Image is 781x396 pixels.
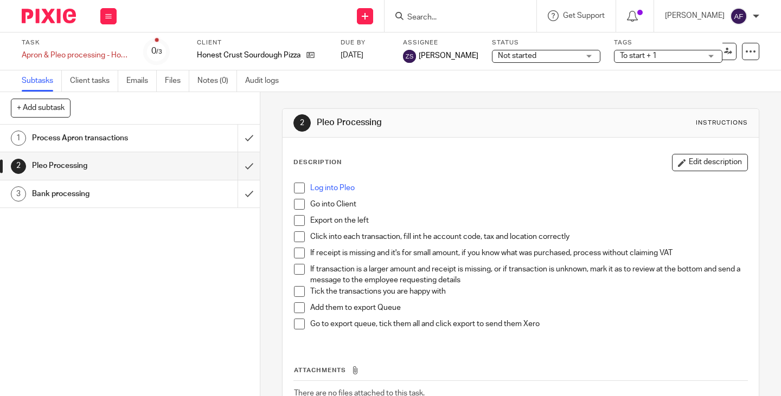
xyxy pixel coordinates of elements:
[310,248,747,258] p: If receipt is missing and it's for small amount, if you know what was purchased, process without ...
[310,231,747,242] p: Click into each transaction, fill int he account code, tax and location correctly
[293,114,311,132] div: 2
[126,70,157,92] a: Emails
[310,215,747,226] p: Export on the left
[197,50,301,61] p: Honest Crust Sourdough Pizza Ltd
[341,51,363,59] span: [DATE]
[151,45,162,57] div: 0
[22,9,76,23] img: Pixie
[696,119,748,127] div: Instructions
[419,50,478,61] span: [PERSON_NAME]
[22,50,130,61] div: Apron &amp; Pleo processing - Honest Crust Sourdough Pizza Ltd
[672,154,748,171] button: Edit description
[310,199,747,210] p: Go into Client
[614,38,722,47] label: Tags
[32,186,162,202] h1: Bank processing
[620,52,657,60] span: To start + 1
[403,38,478,47] label: Assignee
[310,302,747,313] p: Add them to export Queue
[11,131,26,146] div: 1
[563,12,605,20] span: Get Support
[310,319,747,329] p: Go to export queue, tick them all and click export to send them Xero
[22,38,130,47] label: Task
[32,158,162,174] h1: Pleo Processing
[197,38,327,47] label: Client
[294,367,346,373] span: Attachments
[22,50,130,61] div: Apron & Pleo processing - Honest Crust Sourdough Pizza Ltd
[492,38,600,47] label: Status
[11,99,71,117] button: + Add subtask
[498,52,536,60] span: Not started
[403,50,416,63] img: svg%3E
[11,159,26,174] div: 2
[245,70,287,92] a: Audit logs
[70,70,118,92] a: Client tasks
[406,13,504,23] input: Search
[665,10,725,21] p: [PERSON_NAME]
[32,130,162,146] h1: Process Apron transactions
[730,8,747,25] img: svg%3E
[310,184,355,192] a: Log into Pleo
[165,70,189,92] a: Files
[341,38,389,47] label: Due by
[310,286,747,297] p: Tick the transactions you are happy with
[197,70,237,92] a: Notes (0)
[317,117,544,128] h1: Pleo Processing
[22,70,62,92] a: Subtasks
[156,49,162,55] small: /3
[310,264,747,286] p: If transaction is a larger amount and receipt is missing, or if transaction is unknown, mark it a...
[11,186,26,202] div: 3
[293,158,342,167] p: Description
